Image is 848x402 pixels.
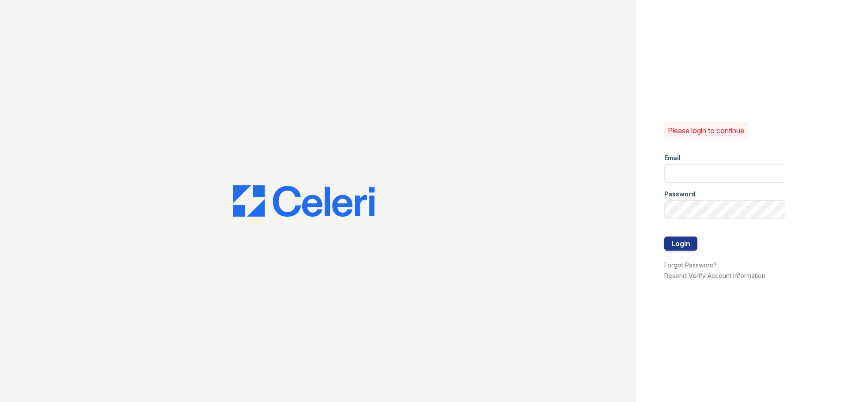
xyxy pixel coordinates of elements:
label: Email [664,154,681,162]
a: Resend Verify Account Information [664,272,765,279]
a: Forgot Password? [664,261,717,269]
button: Login [664,237,697,251]
label: Password [664,190,695,199]
p: Please login to continue [668,125,744,136]
img: CE_Logo_Blue-a8612792a0a2168367f1c8372b55b34899dd931a85d93a1a3d3e32e68fde9ad4.png [233,185,375,217]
